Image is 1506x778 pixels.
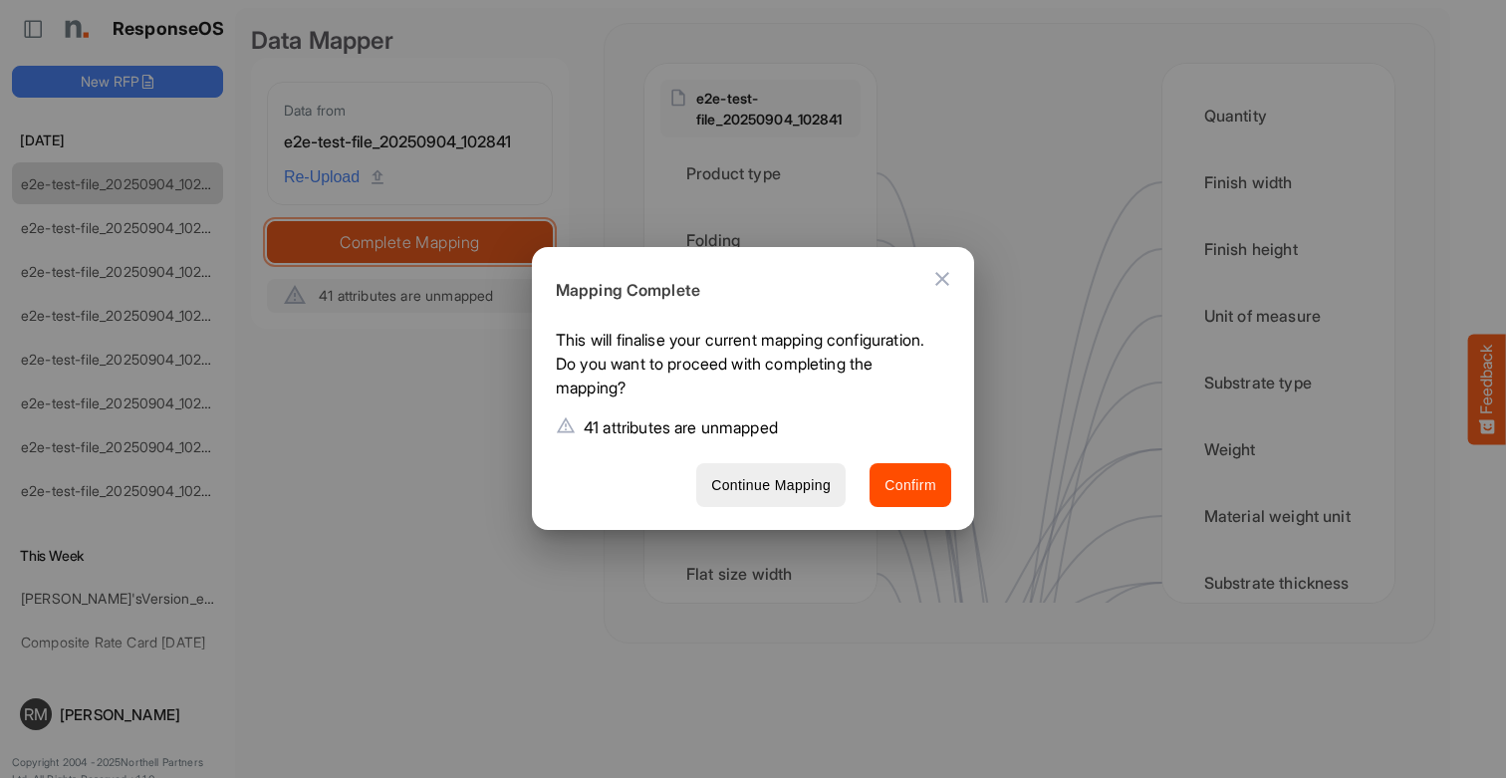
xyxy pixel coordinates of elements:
button: Confirm [870,463,951,508]
span: Continue Mapping [711,473,831,498]
button: Continue Mapping [696,463,846,508]
p: This will finalise your current mapping configuration. Do you want to proceed with completing the... [556,328,935,407]
button: Close dialog [918,255,966,303]
p: 41 attributes are unmapped [584,415,778,439]
h6: Mapping Complete [556,278,935,304]
span: Confirm [884,473,936,498]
